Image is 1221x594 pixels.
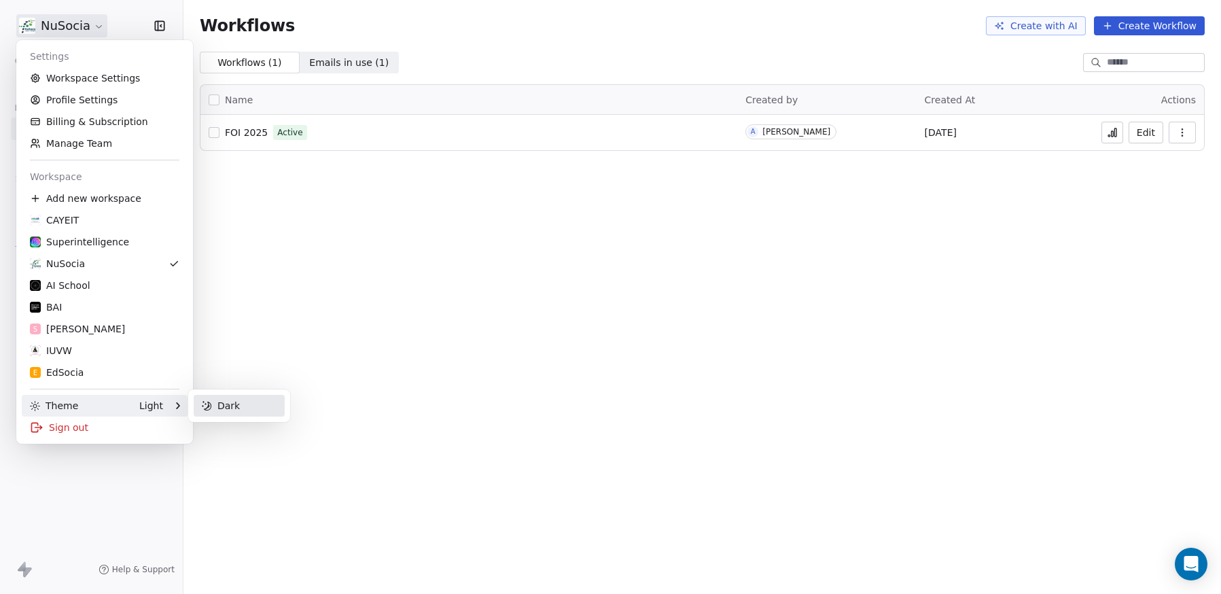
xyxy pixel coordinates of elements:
span: E [33,368,37,378]
img: bar1.webp [30,302,41,313]
img: sinews%20copy.png [30,237,41,247]
div: BAI [30,300,62,314]
span: S [33,324,37,334]
img: VedicU.png [30,345,41,356]
div: AI School [30,279,90,292]
div: IUVW [30,344,72,357]
div: Theme [30,399,78,413]
a: Manage Team [22,133,188,154]
div: Workspace [22,166,188,188]
div: EdSocia [30,366,84,379]
a: Profile Settings [22,89,188,111]
a: Workspace Settings [22,67,188,89]
a: Billing & Subscription [22,111,188,133]
img: LOGO_1_WB.png [30,258,41,269]
div: Sign out [22,417,188,438]
div: Superintelligence [30,235,129,249]
div: NuSocia [30,257,85,270]
div: CAYEIT [30,213,79,227]
div: Add new workspace [22,188,188,209]
div: Light [139,399,163,413]
img: 3.png [30,280,41,291]
div: Dark [194,395,285,417]
div: Settings [22,46,188,67]
img: CAYEIT%20Square%20Logo.png [30,215,41,226]
div: [PERSON_NAME] [30,322,125,336]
